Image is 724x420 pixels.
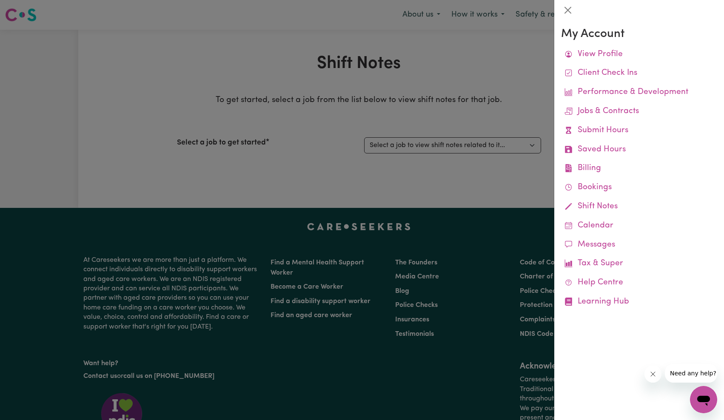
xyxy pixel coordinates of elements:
iframe: Close message [644,366,661,383]
a: Performance & Development [561,83,717,102]
a: Client Check Ins [561,64,717,83]
a: Submit Hours [561,121,717,140]
a: Learning Hub [561,292,717,312]
a: Bookings [561,178,717,197]
button: Close [561,3,575,17]
a: Calendar [561,216,717,236]
a: Tax & Super [561,254,717,273]
a: Messages [561,236,717,255]
a: Saved Hours [561,140,717,159]
h3: My Account [561,27,717,42]
iframe: Button to launch messaging window [690,386,717,413]
a: Billing [561,159,717,178]
a: View Profile [561,45,717,64]
iframe: Message from company [665,364,717,383]
a: Jobs & Contracts [561,102,717,121]
a: Shift Notes [561,197,717,216]
a: Help Centre [561,273,717,292]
